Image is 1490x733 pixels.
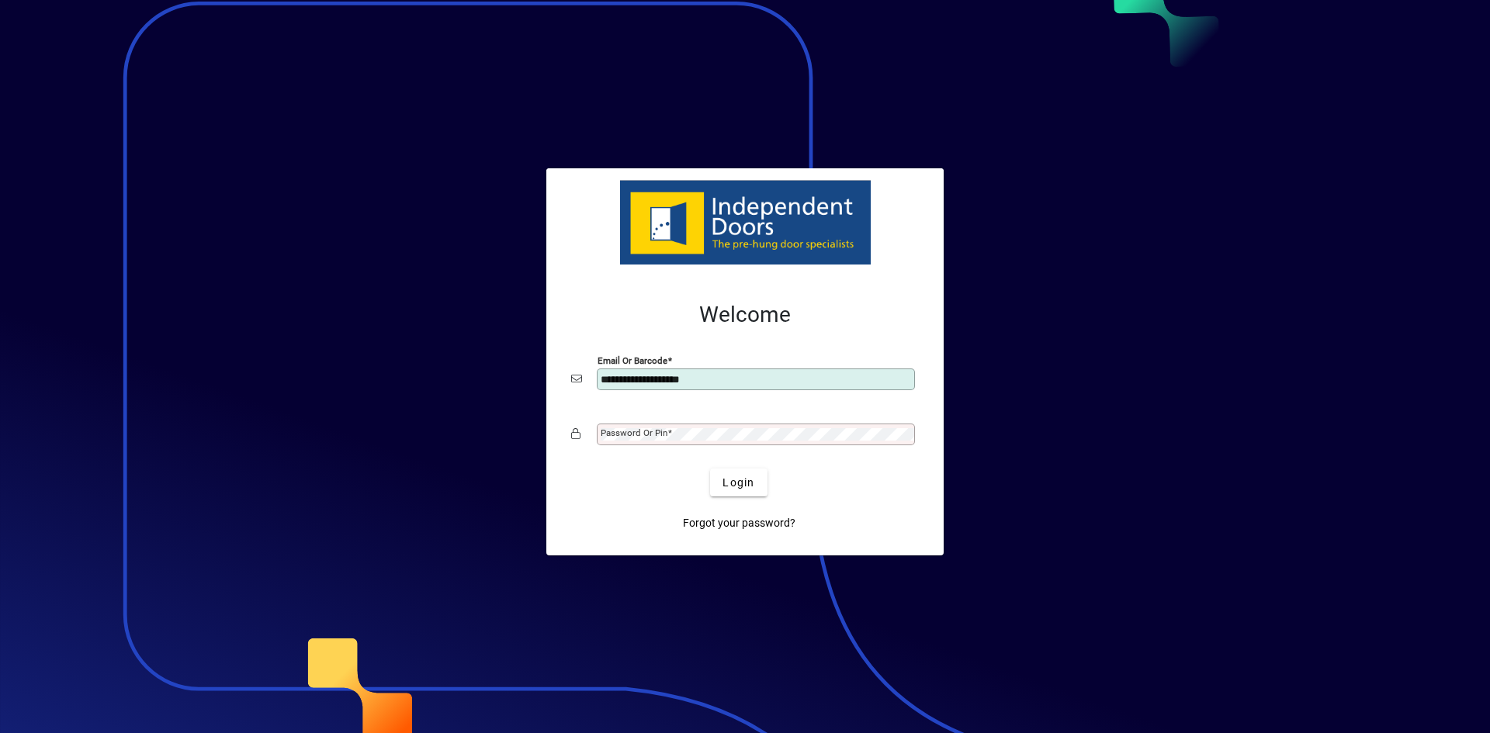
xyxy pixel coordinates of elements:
h2: Welcome [571,302,919,328]
a: Forgot your password? [677,509,802,537]
mat-label: Password or Pin [601,427,667,438]
span: Login [722,475,754,491]
mat-label: Email or Barcode [598,355,667,366]
button: Login [710,468,767,496]
span: Forgot your password? [683,515,795,531]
